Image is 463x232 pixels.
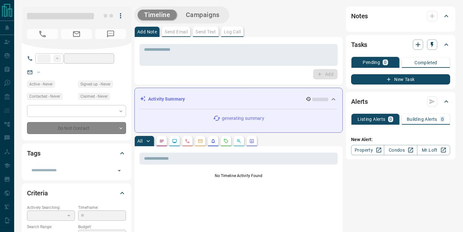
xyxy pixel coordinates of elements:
[27,185,126,201] div: Criteria
[407,117,437,121] p: Building Alerts
[384,145,417,155] a: Condos
[351,37,450,52] div: Tasks
[351,11,368,21] h2: Notes
[414,60,437,65] p: Completed
[137,30,157,34] p: Add Note
[351,94,450,109] div: Alerts
[417,145,450,155] a: Mr.Loft
[27,29,58,39] span: No Number
[351,96,368,107] h2: Alerts
[27,205,75,210] p: Actively Searching:
[185,138,190,144] svg: Calls
[351,74,450,85] button: New Task
[138,10,177,20] button: Timeline
[27,188,48,198] h2: Criteria
[61,29,92,39] span: No Email
[27,146,126,161] div: Tags
[351,40,367,50] h2: Tasks
[198,138,203,144] svg: Emails
[80,81,111,87] span: Signed up - Never
[115,166,124,175] button: Open
[140,173,338,179] p: No Timeline Activity Found
[351,145,384,155] a: Property
[211,138,216,144] svg: Listing Alerts
[441,117,444,121] p: 0
[172,138,177,144] svg: Lead Browsing Activity
[249,138,254,144] svg: Agent Actions
[27,148,40,158] h2: Tags
[159,138,164,144] svg: Notes
[223,138,229,144] svg: Requests
[384,60,386,65] p: 0
[78,224,126,230] p: Budget:
[27,224,75,230] p: Search Range:
[78,205,126,210] p: Timeframe:
[389,117,392,121] p: 0
[37,69,40,75] a: --
[80,93,108,100] span: Claimed - Never
[27,122,126,134] div: Do Not Contact
[363,60,380,65] p: Pending
[95,29,126,39] span: No Number
[358,117,386,121] p: Listing Alerts
[179,10,226,20] button: Campaigns
[29,81,53,87] span: Active - Never
[351,136,450,143] p: New Alert:
[351,8,450,24] div: Notes
[140,93,337,105] div: Activity Summary
[222,115,264,122] p: generating summary
[29,93,60,100] span: Contacted - Never
[137,139,142,143] p: All
[236,138,241,144] svg: Opportunities
[148,96,185,103] p: Activity Summary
